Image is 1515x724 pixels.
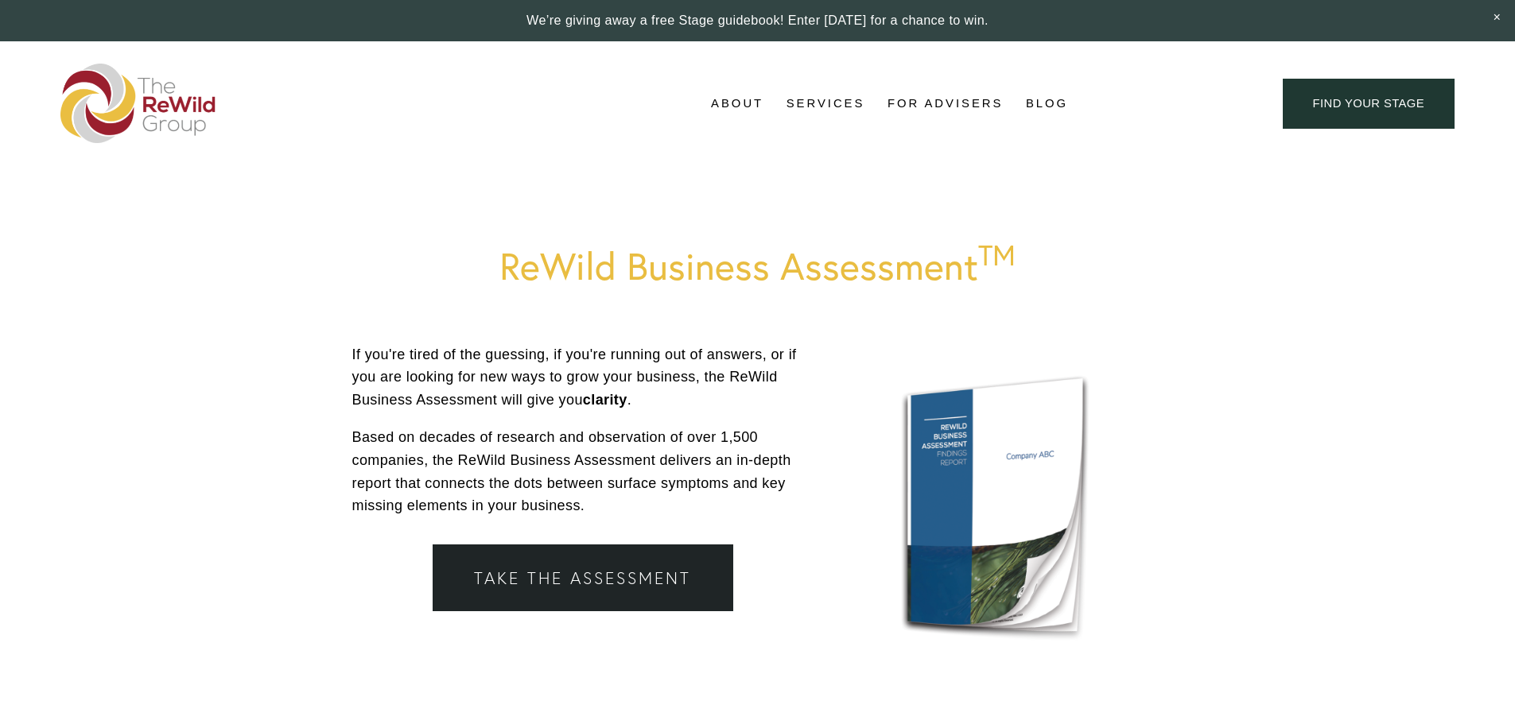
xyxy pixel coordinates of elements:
[352,245,1163,287] h1: ReWild Business Assessment
[1026,92,1068,116] a: Blog
[711,93,763,114] span: About
[978,238,1016,273] sup: TM
[787,92,865,116] a: folder dropdown
[352,343,814,412] p: If you're tired of the guessing, if you're running out of answers, or if you are looking for new ...
[60,64,216,143] img: The ReWild Group
[888,92,1003,116] a: For Advisers
[352,426,814,517] p: Based on decades of research and observation of over 1,500 companies, the ReWild Business Assessm...
[1283,79,1455,129] a: find your stage
[433,544,732,611] a: Take the Assessment
[583,392,627,408] strong: clarity
[711,92,763,116] a: folder dropdown
[787,93,865,114] span: Services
